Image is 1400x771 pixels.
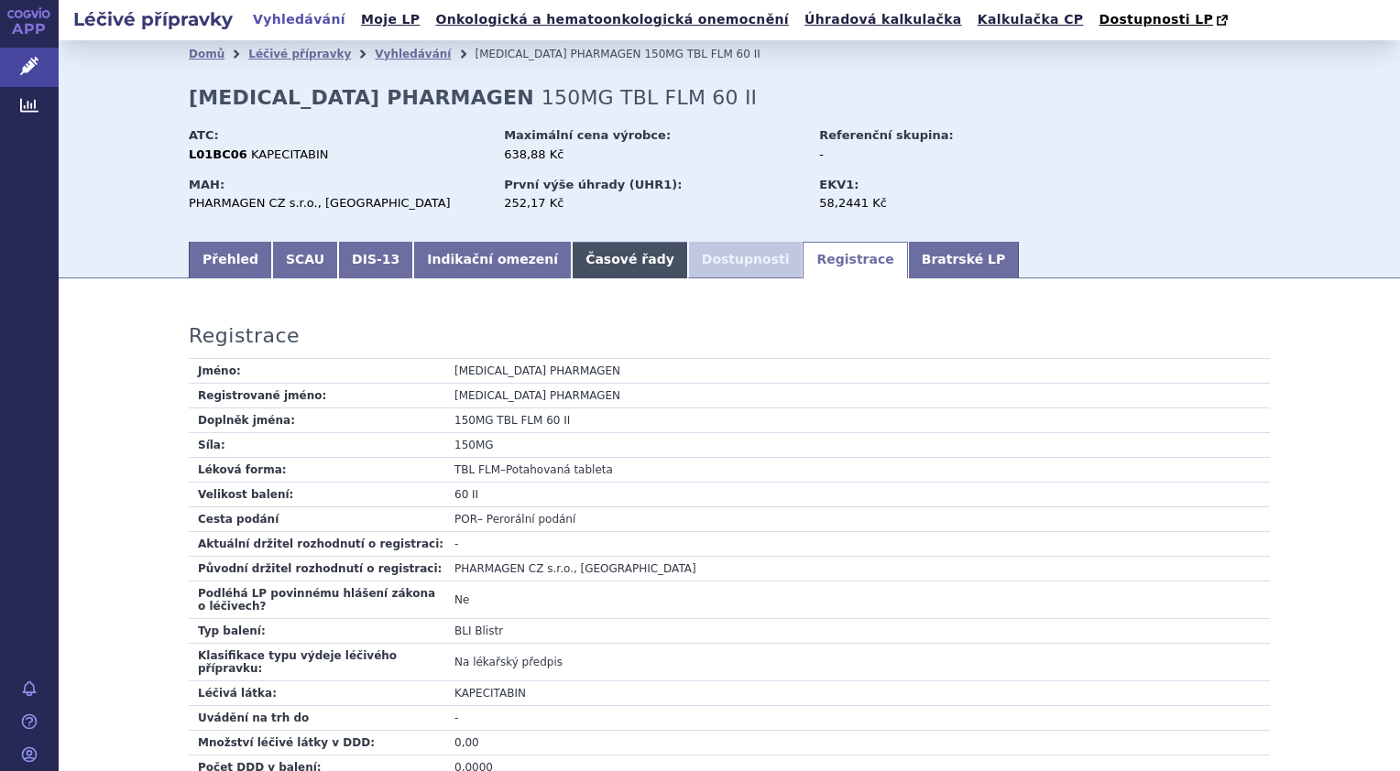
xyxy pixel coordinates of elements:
[445,506,1270,531] td: – Perorální podání
[644,48,760,60] span: 150MG TBL FLM 60 II
[454,463,500,476] span: TBL FLM
[475,48,640,60] span: [MEDICAL_DATA] PHARMAGEN
[189,457,445,482] td: Léková forma:
[445,705,1270,730] td: -
[908,242,1019,278] a: Bratrské LP
[189,324,300,348] h3: Registrace
[251,147,328,161] span: KAPECITABIN
[189,48,224,60] a: Domů
[189,581,445,618] td: Podléhá LP povinnému hlášení zákona o léčivech?
[445,457,1270,482] td: –
[819,195,1025,212] div: 58,2441 Kč
[189,618,445,643] td: Typ balení:
[189,432,445,457] td: Síla:
[189,383,445,407] td: Registrované jméno:
[819,147,1025,163] div: -
[189,147,247,161] strong: L01BC06
[445,359,1270,384] td: [MEDICAL_DATA] PHARMAGEN
[189,730,445,755] td: Množství léčivé látky v DDD:
[506,463,613,476] span: Potahovaná tableta
[189,482,445,506] td: Velikost balení:
[572,242,688,278] a: Časové řady
[189,195,487,212] div: PHARMAGEN CZ s.r.o., [GEOGRAPHIC_DATA]
[375,48,451,60] a: Vyhledávání
[972,7,1089,32] a: Kalkulačka CP
[338,242,413,278] a: DIS-13
[1099,12,1213,27] span: Dostupnosti LP
[189,86,534,109] strong: [MEDICAL_DATA] PHARMAGEN
[454,736,479,749] span: 0,00
[430,7,794,32] a: Onkologická a hematoonkologická onemocnění
[504,195,802,212] div: 252,17 Kč
[355,7,425,32] a: Moje LP
[454,513,477,526] span: POR
[189,407,445,432] td: Doplněk jména:
[445,556,1270,581] td: PHARMAGEN CZ s.r.o., [GEOGRAPHIC_DATA]
[59,6,247,32] h2: Léčivé přípravky
[189,242,272,278] a: Přehled
[413,242,572,278] a: Indikační omezení
[445,531,1270,556] td: -
[504,147,802,163] div: 638,88 Kč
[445,643,1270,680] td: Na lékařský předpis
[504,178,682,191] strong: První výše úhrady (UHR1):
[189,178,224,191] strong: MAH:
[541,86,757,109] span: 150MG TBL FLM 60 II
[475,624,503,637] span: Blistr
[445,383,1270,407] td: [MEDICAL_DATA] PHARMAGEN
[819,128,953,142] strong: Referenční skupina:
[445,482,1270,506] td: 60 II
[189,680,445,705] td: Léčivá látka:
[445,432,1270,457] td: 150MG
[272,242,338,278] a: SCAU
[819,178,859,191] strong: EKV1:
[445,680,1270,705] td: KAPECITABIN
[189,556,445,581] td: Původní držitel rozhodnutí o registraci:
[247,7,351,32] a: Vyhledávání
[189,643,445,680] td: Klasifikace typu výdeje léčivého přípravku:
[1093,7,1237,33] a: Dostupnosti LP
[189,359,445,384] td: Jméno:
[189,531,445,556] td: Aktuální držitel rozhodnutí o registraci:
[445,581,1270,618] td: Ne
[454,624,471,637] span: BLI
[504,128,671,142] strong: Maximální cena výrobce:
[803,242,907,278] a: Registrace
[189,506,445,531] td: Cesta podání
[189,705,445,730] td: Uvádění na trh do
[189,128,219,142] strong: ATC:
[248,48,351,60] a: Léčivé přípravky
[799,7,968,32] a: Úhradová kalkulačka
[445,407,1270,432] td: 150MG TBL FLM 60 II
